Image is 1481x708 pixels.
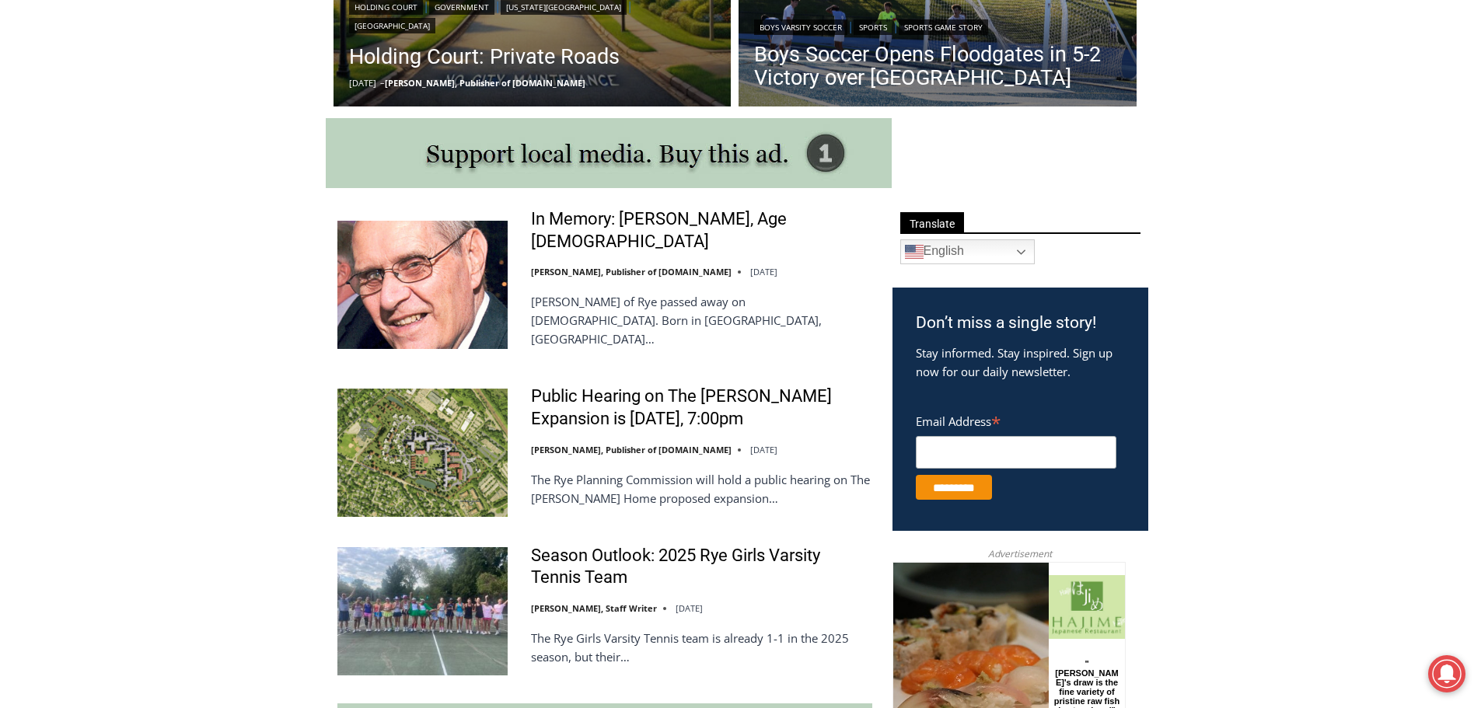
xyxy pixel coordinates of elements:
a: Season Outlook: 2025 Rye Girls Varsity Tennis Team [531,545,872,589]
time: [DATE] [750,266,777,277]
img: en [905,242,924,261]
div: | | [754,16,1121,35]
a: English [900,239,1035,264]
span: Intern @ [DOMAIN_NAME] [407,155,721,190]
img: In Memory: Donald J. Demas, Age 90 [337,221,508,348]
a: [PERSON_NAME], Staff Writer [531,602,657,614]
a: Public Hearing on The [PERSON_NAME] Expansion is [DATE], 7:00pm [531,385,872,430]
a: Sports Game Story [899,19,988,35]
a: Boys Varsity Soccer [754,19,847,35]
a: Open Tues. - Sun. [PHONE_NUMBER] [1,156,156,194]
a: [GEOGRAPHIC_DATA] [349,18,435,33]
span: Translate [900,212,964,233]
div: "[PERSON_NAME]'s draw is the fine variety of pristine raw fish kept on hand" [160,97,229,186]
div: "I learned about the history of a place I’d honestly never considered even as a resident of [GEOG... [393,1,735,151]
img: Public Hearing on The Osborn Expansion is Tuesday, 7:00pm [337,389,508,516]
a: Boys Soccer Opens Floodgates in 5-2 Victory over [GEOGRAPHIC_DATA] [754,43,1121,89]
span: Advertisement [973,546,1067,561]
a: [PERSON_NAME], Publisher of [DOMAIN_NAME] [531,444,732,455]
a: Holding Court: Private Roads [349,41,716,72]
p: The Rye Girls Varsity Tennis team is already 1-1 in the 2025 season, but their… [531,629,872,666]
span: – [380,77,385,89]
a: Intern @ [DOMAIN_NAME] [374,151,753,194]
a: [PERSON_NAME], Publisher of [DOMAIN_NAME] [385,77,585,89]
h3: Don’t miss a single story! [916,311,1125,336]
p: The Rye Planning Commission will hold a public hearing on The [PERSON_NAME] Home proposed expansion… [531,470,872,507]
label: Email Address [916,406,1116,434]
a: In Memory: [PERSON_NAME], Age [DEMOGRAPHIC_DATA] [531,208,872,253]
a: Sports [854,19,892,35]
time: [DATE] [349,77,376,89]
span: Open Tues. - Sun. [PHONE_NUMBER] [5,160,152,219]
p: Stay informed. Stay inspired. Sign up now for our daily newsletter. [916,344,1125,381]
img: Season Outlook: 2025 Rye Girls Varsity Tennis Team [337,547,508,675]
time: [DATE] [750,444,777,455]
time: [DATE] [676,602,703,614]
a: [PERSON_NAME], Publisher of [DOMAIN_NAME] [531,266,732,277]
img: support local media, buy this ad [326,118,892,188]
p: [PERSON_NAME] of Rye passed away on [DEMOGRAPHIC_DATA]. Born in [GEOGRAPHIC_DATA], [GEOGRAPHIC_DA... [531,292,872,348]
